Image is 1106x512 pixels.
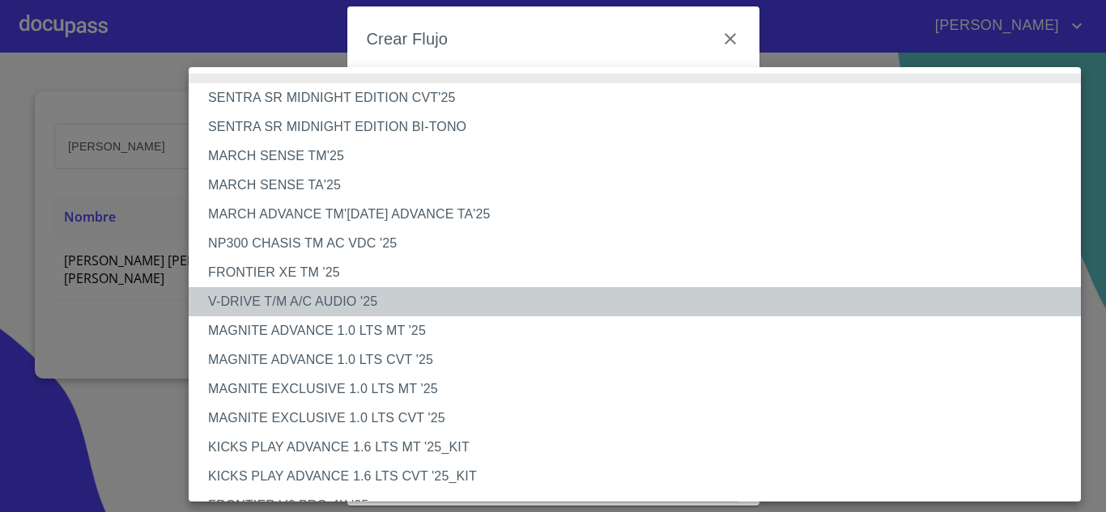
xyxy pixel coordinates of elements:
[189,200,1093,229] li: MARCH ADVANCE TM'[DATE] ADVANCE TA'25
[189,374,1093,404] li: MAGNITE EXCLUSIVE 1.0 LTS MT '25
[189,462,1093,491] li: KICKS PLAY ADVANCE 1.6 LTS CVT '25_KIT
[189,258,1093,287] li: FRONTIER XE TM '25
[189,83,1093,112] li: SENTRA SR MIDNIGHT EDITION CVT'25
[189,316,1093,345] li: MAGNITE ADVANCE 1.0 LTS MT '25
[189,112,1093,142] li: SENTRA SR MIDNIGHT EDITION BI-TONO
[189,433,1093,462] li: KICKS PLAY ADVANCE 1.6 LTS MT '25_KIT
[189,345,1093,374] li: MAGNITE ADVANCE 1.0 LTS CVT '25
[189,171,1093,200] li: MARCH SENSE TA'25
[189,142,1093,171] li: MARCH SENSE TM'25
[189,404,1093,433] li: MAGNITE EXCLUSIVE 1.0 LTS CVT '25
[189,229,1093,258] li: NP300 CHASIS TM AC VDC '25
[189,287,1093,316] li: V-DRIVE T/M A/C AUDIO '25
